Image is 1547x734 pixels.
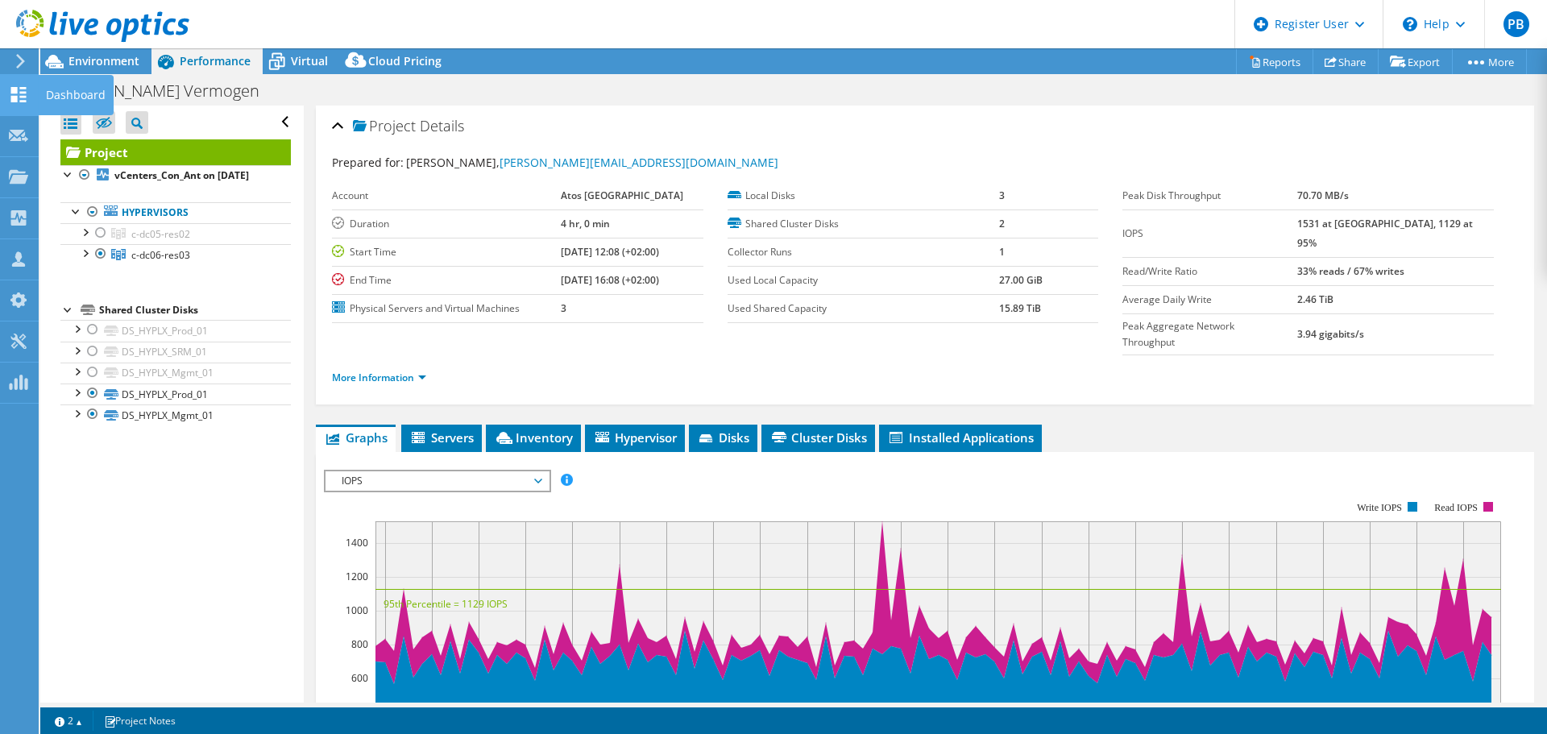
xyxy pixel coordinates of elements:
a: 2 [44,711,93,731]
text: 1400 [346,536,368,549]
text: 800 [351,637,368,651]
a: vCenters_Con_Ant on [DATE] [60,165,291,186]
span: Details [420,116,464,135]
a: Project [60,139,291,165]
b: [DATE] 12:08 (+02:00) [561,245,659,259]
span: c-dc05-res02 [131,227,190,241]
label: Average Daily Write [1122,292,1296,308]
span: c-dc06-res03 [131,248,190,262]
a: c-dc06-res03 [60,244,291,265]
a: c-dc05-res02 [60,223,291,244]
div: Dashboard [38,75,114,115]
b: 2 [999,217,1005,230]
b: 15.89 TiB [999,301,1041,315]
b: 33% reads / 67% writes [1297,264,1404,278]
a: DS_HYPLX_SRM_01 [60,342,291,363]
label: Collector Runs [728,244,999,260]
span: Installed Applications [887,429,1034,446]
div: Shared Cluster Disks [99,301,291,320]
text: Read IOPS [1435,502,1479,513]
b: 3.94 gigabits/s [1297,327,1364,341]
b: 1 [999,245,1005,259]
b: [DATE] 16:08 (+02:00) [561,273,659,287]
label: Read/Write Ratio [1122,263,1296,280]
a: DS_HYPLX_Mgmt_01 [60,404,291,425]
span: Environment [68,53,139,68]
span: [PERSON_NAME], [406,155,778,170]
span: Servers [409,429,474,446]
text: Write IOPS [1357,502,1402,513]
span: Performance [180,53,251,68]
span: Project [353,118,416,135]
b: 1531 at [GEOGRAPHIC_DATA], 1129 at 95% [1297,217,1473,250]
a: More Information [332,371,426,384]
text: 1200 [346,570,368,583]
span: Hypervisor [593,429,677,446]
label: Peak Disk Throughput [1122,188,1296,204]
a: DS_HYPLX_Prod_01 [60,320,291,341]
label: Local Disks [728,188,999,204]
a: More [1452,49,1527,74]
label: Account [332,188,560,204]
b: Atos [GEOGRAPHIC_DATA] [561,189,683,202]
span: Cloud Pricing [368,53,442,68]
b: 3 [999,189,1005,202]
text: 600 [351,671,368,685]
a: DS_HYPLX_Prod_01 [60,384,291,404]
b: 70.70 MB/s [1297,189,1349,202]
span: Graphs [324,429,388,446]
a: [PERSON_NAME][EMAIL_ADDRESS][DOMAIN_NAME] [500,155,778,170]
label: IOPS [1122,226,1296,242]
h1: [PERSON_NAME] Vermogen [52,82,284,100]
label: End Time [332,272,560,288]
b: 4 hr, 0 min [561,217,610,230]
label: Shared Cluster Disks [728,216,999,232]
label: Used Local Capacity [728,272,999,288]
b: vCenters_Con_Ant on [DATE] [114,168,249,182]
a: Export [1378,49,1453,74]
b: 27.00 GiB [999,273,1043,287]
label: Peak Aggregate Network Throughput [1122,318,1296,350]
span: Cluster Disks [769,429,867,446]
a: Project Notes [93,711,187,731]
label: Physical Servers and Virtual Machines [332,301,560,317]
span: Inventory [494,429,573,446]
a: DS_HYPLX_Mgmt_01 [60,363,291,384]
svg: \n [1403,17,1417,31]
span: Disks [697,429,749,446]
text: 1000 [346,603,368,617]
b: 3 [561,301,566,315]
a: Share [1313,49,1379,74]
label: Duration [332,216,560,232]
text: 95th Percentile = 1129 IOPS [384,597,508,611]
span: Virtual [291,53,328,68]
span: IOPS [334,471,541,491]
a: Hypervisors [60,202,291,223]
label: Start Time [332,244,560,260]
span: PB [1503,11,1529,37]
label: Used Shared Capacity [728,301,999,317]
b: 2.46 TiB [1297,292,1333,306]
label: Prepared for: [332,155,404,170]
a: Reports [1236,49,1313,74]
